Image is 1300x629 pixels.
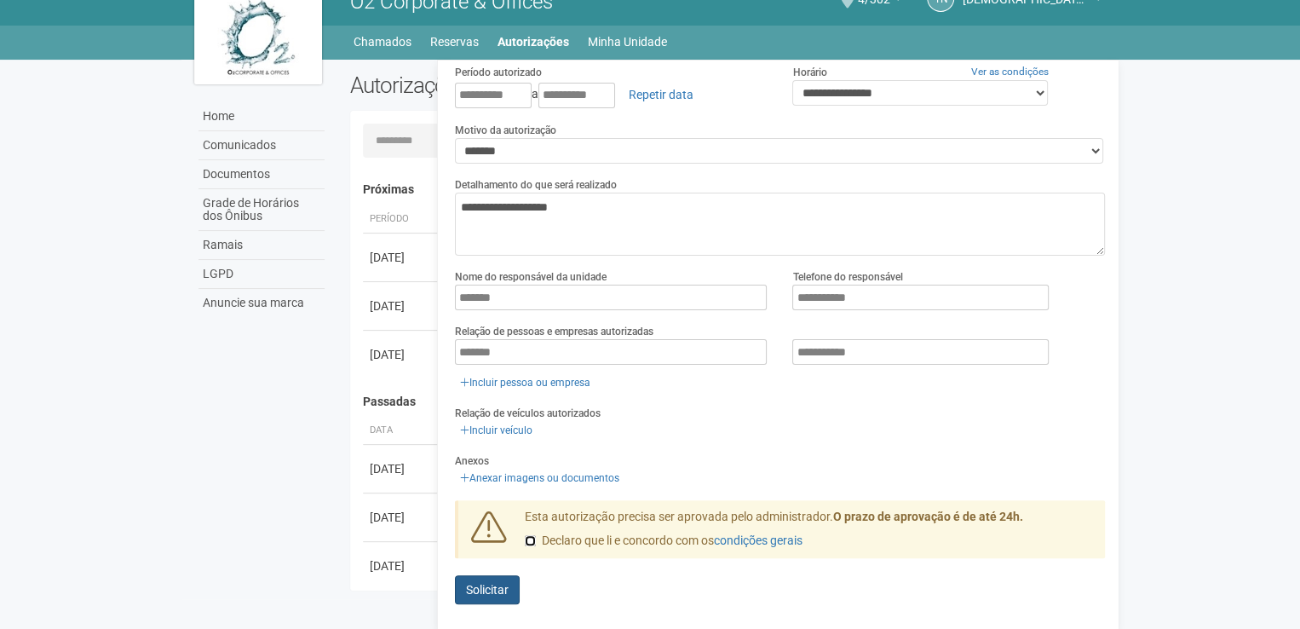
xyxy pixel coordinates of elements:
[455,406,601,421] label: Relação de veículos autorizados
[466,583,509,597] span: Solicitar
[363,417,440,445] th: Data
[833,510,1023,523] strong: O prazo de aprovação é de até 24h.
[455,80,768,109] div: a
[498,30,569,54] a: Autorizações
[512,509,1105,558] div: Esta autorização precisa ser aprovada pelo administrador.
[792,269,902,285] label: Telefone do responsável
[198,160,325,189] a: Documentos
[455,373,595,392] a: Incluir pessoa ou empresa
[455,324,653,339] label: Relação de pessoas e empresas autorizadas
[198,260,325,289] a: LGPD
[455,123,556,138] label: Motivo da autorização
[363,395,1093,408] h4: Passadas
[198,289,325,317] a: Anuncie sua marca
[455,575,520,604] button: Solicitar
[370,346,433,363] div: [DATE]
[370,460,433,477] div: [DATE]
[455,269,607,285] label: Nome do responsável da unidade
[525,535,536,546] input: Declaro que li e concordo com oscondições gerais
[455,453,489,469] label: Anexos
[618,80,705,109] a: Repetir data
[363,183,1093,196] h4: Próximas
[455,65,542,80] label: Período autorizado
[430,30,479,54] a: Reservas
[198,231,325,260] a: Ramais
[714,534,802,547] a: condições gerais
[370,249,433,266] div: [DATE]
[198,131,325,160] a: Comunicados
[455,421,538,440] a: Incluir veículo
[198,189,325,231] a: Grade de Horários dos Ônibus
[971,66,1049,78] a: Ver as condições
[588,30,667,54] a: Minha Unidade
[525,533,802,550] label: Declaro que li e concordo com os
[363,205,440,234] th: Período
[370,557,433,574] div: [DATE]
[350,72,715,98] h2: Autorizações
[198,102,325,131] a: Home
[370,509,433,526] div: [DATE]
[354,30,411,54] a: Chamados
[455,177,617,193] label: Detalhamento do que será realizado
[370,297,433,314] div: [DATE]
[455,469,624,488] a: Anexar imagens ou documentos
[792,65,826,80] label: Horário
